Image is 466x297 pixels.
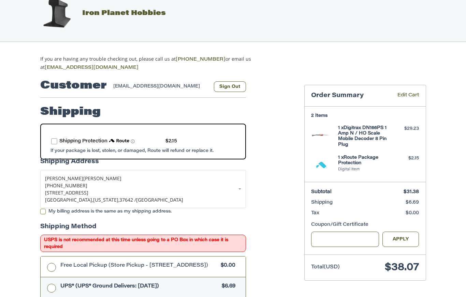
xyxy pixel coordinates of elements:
[45,66,139,71] a: [EMAIL_ADDRESS][DOMAIN_NAME]
[338,126,390,148] h4: 1 x Digitrax DN166PS 1 Amp N / HO Scale Mobile Decoder 8 Pin Plug
[338,167,390,173] li: Digital Item
[40,158,99,170] legend: Shipping Address
[40,223,97,235] legend: Shipping Method
[311,201,333,205] span: Shipping
[40,170,246,208] a: Enter or select a different address
[45,183,87,189] span: [PHONE_NUMBER]
[59,139,107,144] span: Shipping Protection
[311,211,319,216] span: Tax
[392,155,419,162] div: $2.15
[404,190,419,195] span: $31.38
[136,197,183,203] span: [GEOGRAPHIC_DATA]
[33,10,166,17] a: Iron Planet Hobbies
[311,265,340,270] span: Total (USD)
[406,201,419,205] span: $6.69
[165,138,177,145] div: $2.15
[50,149,214,153] span: If your package is lost, stolen, or damaged, Route will refund or replace it.
[40,106,101,119] h2: Shipping
[218,262,236,270] span: $0.00
[338,155,390,167] h4: 1 x Route Package Protection
[311,92,388,100] h3: Order Summary
[60,283,219,291] span: UPS® (UPS® Ground Delivers: [DATE])
[45,190,88,196] span: [STREET_ADDRESS]
[176,58,225,62] a: [PHONE_NUMBER]
[40,79,107,93] h2: Customer
[311,190,332,195] span: Subtotal
[388,92,419,100] a: Edit Cart
[40,56,273,72] p: If you are having any trouble checking out, please call us at or email us at
[131,140,135,144] span: Learn more
[93,197,119,203] span: [US_STATE],
[40,209,246,215] label: My billing address is the same as my shipping address.
[385,263,419,273] span: $38.07
[60,262,218,270] span: Free Local Pickup (Store Pickup - [STREET_ADDRESS])
[45,175,83,182] span: [PERSON_NAME]
[382,232,419,247] button: Apply
[392,126,419,132] div: $29.23
[83,175,121,182] span: [PERSON_NAME]
[119,197,136,203] span: 37642 /
[214,82,246,92] button: Sign Out
[40,235,246,252] span: USPS is not recommended at this time unless going to a PO Box in which case it is required
[82,10,166,17] span: Iron Planet Hobbies
[219,283,236,291] span: $6.69
[113,83,207,92] div: [EMAIL_ADDRESS][DOMAIN_NAME]
[406,211,419,216] span: $0.00
[311,113,419,119] h3: 2 Items
[45,197,93,203] span: [GEOGRAPHIC_DATA],
[311,222,419,229] div: Coupon/Gift Certificate
[311,232,379,247] input: Gift Certificate or Coupon Code
[51,135,235,149] div: route shipping protection selector element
